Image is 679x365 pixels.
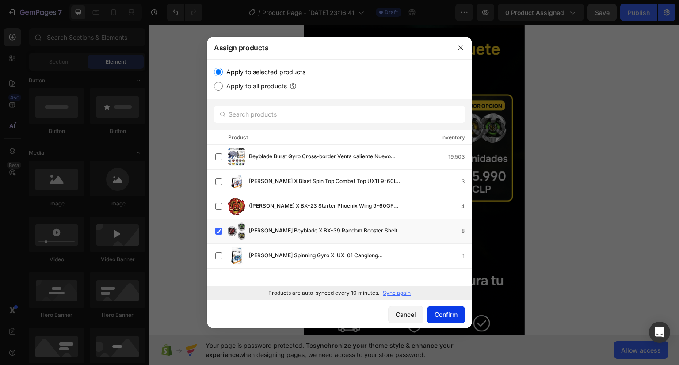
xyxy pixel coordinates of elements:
[228,133,248,142] div: Product
[223,67,305,77] label: Apply to selected products
[441,133,465,142] div: Inventory
[155,3,376,335] img: gempages_586066409482617691-0cbd2cb7-bc06-4310-97ec-c7b054e1777c.png
[268,289,379,297] p: Products are auto-synced every 10 minutes.
[249,152,403,162] span: Beyblade Burst Gyro Cross-border Venta caliente Nuevo producto Serie X Aleación Gyro Transmisor F...
[207,60,472,300] div: />
[249,202,403,211] span: ([PERSON_NAME] X BX-23 Starter Phoenix Wing 9-60GF Metal Spinning Top
[461,202,472,211] div: 4
[462,251,472,260] div: 1
[435,310,458,319] div: Confirm
[462,227,472,236] div: 8
[249,226,403,236] span: [PERSON_NAME] Beyblade X BX-39 Random Booster Shelter Drake Select
[228,148,245,166] img: product-img
[383,289,411,297] p: Sync again
[249,251,403,261] span: [PERSON_NAME] Spinning Gyro X-UX-01 Canglong Destroyer 1-60A Set with Launcher
[228,173,245,190] img: product-img
[427,306,465,323] button: Confirm
[228,222,245,240] img: product-img
[396,310,416,319] div: Cancel
[228,198,245,215] img: product-img
[388,306,423,323] button: Cancel
[649,322,670,343] div: Open Intercom Messenger
[214,106,465,123] input: Search products
[228,247,245,265] img: product-img
[223,81,287,91] label: Apply to all products
[249,177,403,186] span: [PERSON_NAME] X Blast Spin Top Combat Top UX11 9-60LR Attached Launcher
[448,152,472,161] div: 19,503
[462,177,472,186] div: 3
[207,36,449,59] div: Assign products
